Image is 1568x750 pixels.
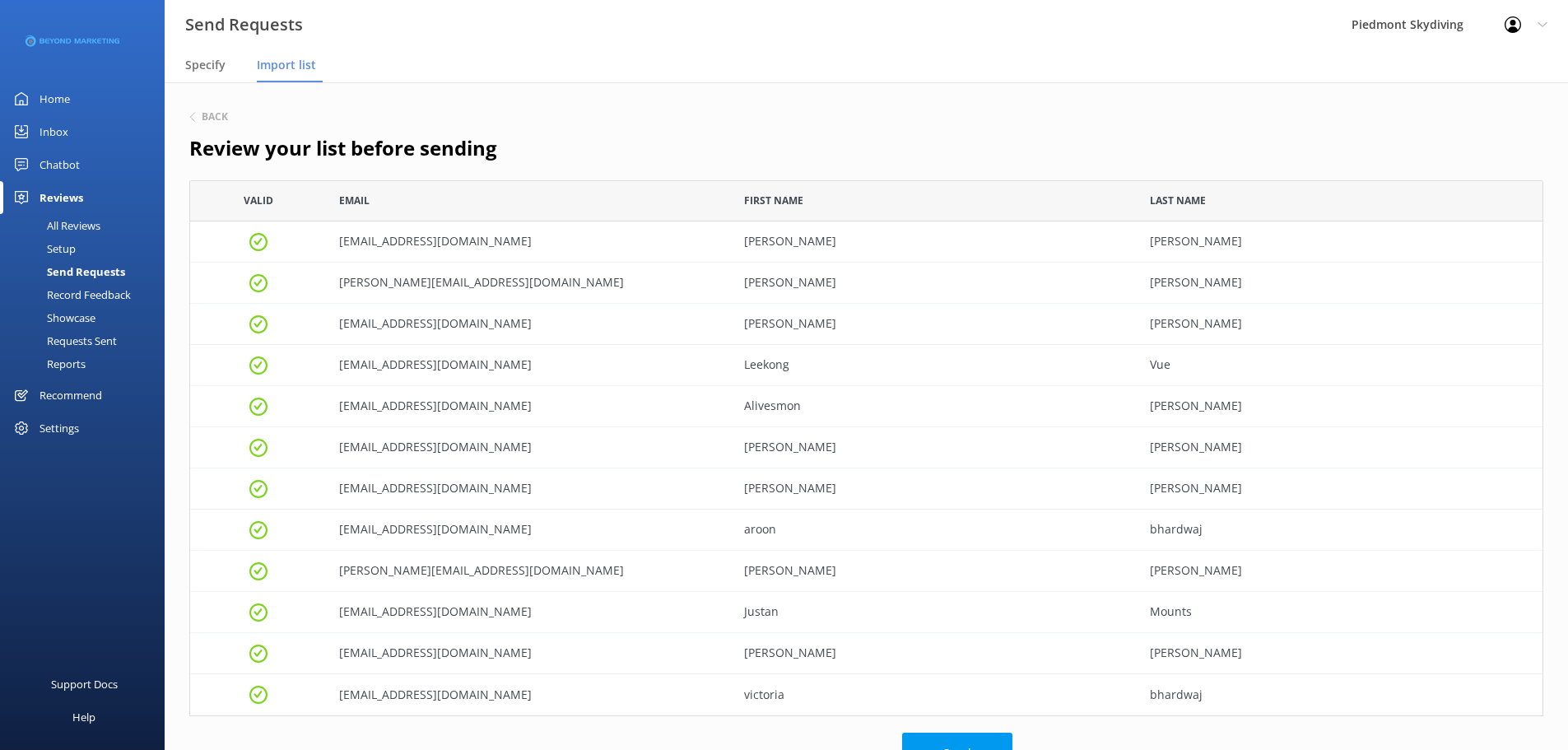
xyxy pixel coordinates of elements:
div: Alivesmon93@msn.com [327,386,732,427]
div: justan_mounts@yahoo.com [327,592,732,633]
div: Mounts [1138,592,1542,633]
div: Michael [732,221,1137,263]
div: Jessie [732,468,1137,510]
div: mefs62@gmail.com [327,221,732,263]
a: Send Requests [10,260,165,283]
a: Requests Sent [10,329,165,352]
div: Settings [40,412,79,445]
h3: Send Requests [185,12,303,38]
div: Vue [1138,345,1542,386]
div: Honaker [1138,468,1542,510]
div: Help [72,701,95,734]
a: Record Feedback [10,283,165,306]
div: StanleY [1138,263,1542,304]
a: All Reviews [10,214,165,237]
a: Showcase [10,306,165,329]
div: Farrell [1138,221,1542,263]
div: Hernandez [1138,427,1542,468]
span: Email [339,193,370,208]
div: Home [40,82,70,115]
div: Maney [1138,551,1542,592]
div: victoria [732,674,1137,715]
div: Chatbot [40,148,80,181]
div: Justan [732,592,1137,633]
div: bhardwaj [1138,510,1542,551]
div: Reviews [40,181,83,214]
a: Setup [10,237,165,260]
div: Tyler [732,633,1137,674]
div: Alivesmon [732,386,1137,427]
div: honakerj07@gmail.com [327,468,732,510]
div: lucymarie.js@gmail.com [327,263,732,304]
div: Record Feedback [10,283,131,306]
button: Back [189,112,228,122]
div: Clarissa [732,304,1137,345]
div: Support Docs [51,668,118,701]
div: bhardwaj [1138,674,1542,715]
span: Specify [185,57,226,73]
div: Showcase [10,306,95,329]
div: Inbox [40,115,68,148]
div: aroon [732,510,1137,551]
div: Send Requests [10,260,125,283]
div: vueleekong@gmail.com [327,345,732,386]
div: victoriabhardwaj1@gmail.com [327,674,732,715]
div: Joshua [732,263,1137,304]
h6: Back [202,112,228,122]
div: clarissamarie82@icloud.com [327,304,732,345]
div: christopher_maney@yahoo.com [327,551,732,592]
div: Leekong [732,345,1137,386]
h2: Review your list before sending [189,133,1543,164]
a: Reports [10,352,165,375]
img: 3-1676954853.png [25,35,119,48]
div: Kevin [732,427,1137,468]
div: Malphrus [1138,633,1542,674]
span: Import list [257,57,316,73]
div: Requests Sent [10,329,117,352]
div: tcbhardwaj001@gmail.com [327,510,732,551]
div: grid [189,221,1543,715]
div: Reports [10,352,86,375]
div: Yang [1138,386,1542,427]
span: First Name [744,193,803,208]
div: tylerdavantmalphrus@gmail.com [327,633,732,674]
div: Setup [10,237,76,260]
span: Last Name [1150,193,1206,208]
div: Recommend [40,379,102,412]
span: Valid [244,193,273,208]
div: Farr [1138,304,1542,345]
div: All Reviews [10,214,100,237]
div: Christopher [732,551,1137,592]
div: khern1020@gmail.com [327,427,732,468]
